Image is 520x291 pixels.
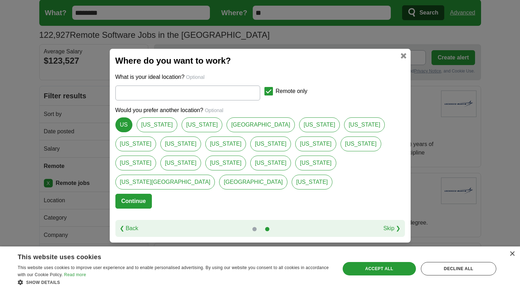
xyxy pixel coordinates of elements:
a: [US_STATE] [160,156,201,170]
p: What is your ideal location? [115,73,405,81]
a: Skip ❯ [383,224,401,233]
a: [US_STATE] [295,156,336,170]
span: Show details [26,280,60,285]
a: Read more, opens a new window [64,272,86,277]
div: Close [509,251,515,257]
span: This website uses cookies to improve user experience and to enable personalised advertising. By u... [18,265,329,277]
a: ❮ Back [120,224,138,233]
a: [US_STATE] [341,136,381,151]
a: [US_STATE] [182,117,222,132]
div: Accept all [343,262,416,275]
p: Would you prefer another location? [115,106,405,115]
a: [US_STATE] [250,156,291,170]
a: [US_STATE] [250,136,291,151]
h2: Where do you want to work? [115,54,405,67]
a: [US_STATE] [344,117,385,132]
a: [US_STATE] [160,136,201,151]
a: [US_STATE] [295,136,336,151]
a: [US_STATE] [299,117,340,132]
a: [US_STATE] [137,117,177,132]
a: [US_STATE] [205,136,246,151]
span: Optional [205,107,223,113]
button: Continue [115,194,152,209]
div: This website uses cookies [18,251,313,261]
span: Optional [186,74,205,80]
a: [US_STATE] [115,156,156,170]
a: [GEOGRAPHIC_DATA] [227,117,295,132]
div: Show details [18,279,330,286]
label: Remote only [276,87,308,95]
a: [US_STATE] [292,175,332,190]
a: [US_STATE] [205,156,246,170]
a: US [115,117,132,132]
a: [US_STATE][GEOGRAPHIC_DATA] [115,175,215,190]
a: [GEOGRAPHIC_DATA] [219,175,287,190]
a: [US_STATE] [115,136,156,151]
div: Decline all [421,262,496,275]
